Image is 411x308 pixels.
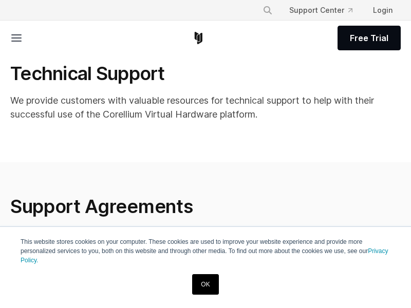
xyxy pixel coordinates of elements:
[21,237,390,265] p: This website stores cookies on your computer. These cookies are used to improve your website expe...
[338,26,401,50] a: Free Trial
[10,93,401,121] p: We provide customers with valuable resources for technical support to help with their successful ...
[192,274,218,295] a: OK
[281,1,361,20] a: Support Center
[350,32,388,44] span: Free Trial
[254,1,401,20] div: Navigation Menu
[192,32,205,44] a: Corellium Home
[10,62,401,85] h1: Technical Support
[10,195,401,218] h2: Support Agreements
[258,1,277,20] button: Search
[365,1,401,20] a: Login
